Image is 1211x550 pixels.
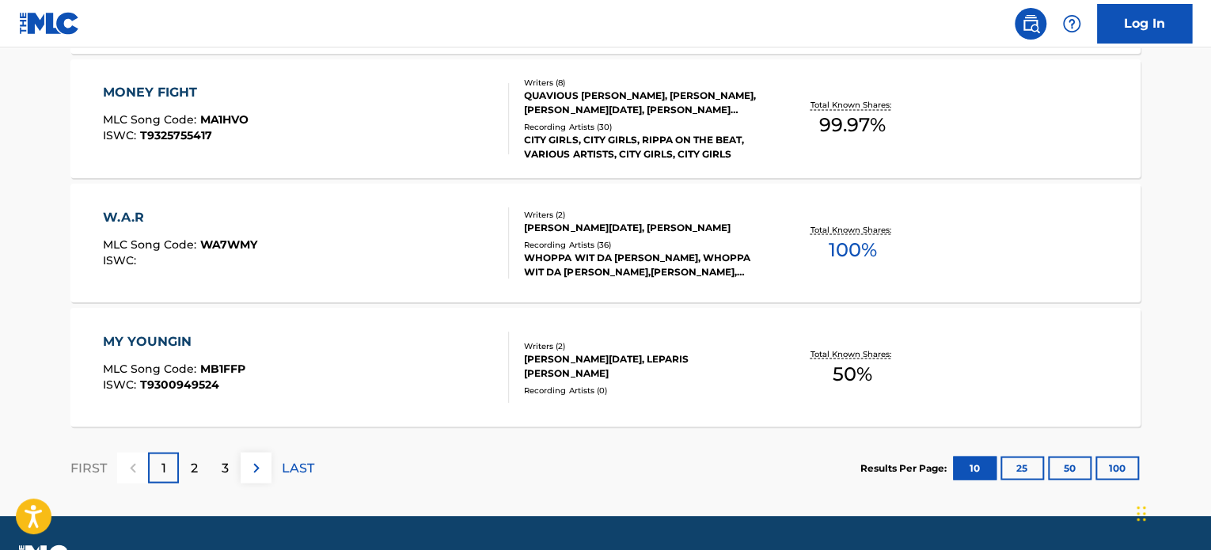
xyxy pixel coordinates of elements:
[103,128,140,142] span: ISWC :
[200,361,245,375] span: MB1FFP
[524,238,763,250] div: Recording Artists ( 36 )
[524,89,763,117] div: QUAVIOUS [PERSON_NAME], [PERSON_NAME], [PERSON_NAME][DATE], [PERSON_NAME] [PERSON_NAME] [PERSON_N...
[70,308,1141,427] a: MY YOUNGINMLC Song Code:MB1FFPISWC:T9300949524Writers (2)[PERSON_NAME][DATE], LEPARIS [PERSON_NAM...
[19,12,80,35] img: MLC Logo
[524,208,763,220] div: Writers ( 2 )
[1095,456,1139,480] button: 100
[103,83,249,102] div: MONEY FIGHT
[524,133,763,161] div: CITY GIRLS, CITY GIRLS, RIPPA ON THE BEAT, VARIOUS ARTISTS, CITY GIRLS, CITY GIRLS
[1132,474,1211,550] iframe: Chat Widget
[819,111,886,139] span: 99.97 %
[810,347,894,359] p: Total Known Shares:
[524,220,763,234] div: [PERSON_NAME][DATE], [PERSON_NAME]
[524,339,763,351] div: Writers ( 2 )
[1062,14,1081,33] img: help
[70,59,1141,178] a: MONEY FIGHTMLC Song Code:MA1HVOISWC:T9325755417Writers (8)QUAVIOUS [PERSON_NAME], [PERSON_NAME], ...
[70,458,107,477] p: FIRST
[524,121,763,133] div: Recording Artists ( 30 )
[524,384,763,396] div: Recording Artists ( 0 )
[1021,14,1040,33] img: search
[140,128,212,142] span: T9325755417
[103,361,200,375] span: MLC Song Code :
[1097,4,1192,44] a: Log In
[828,235,876,264] span: 100 %
[103,332,245,351] div: MY YOUNGIN
[200,112,249,127] span: MA1HVO
[1015,8,1046,40] a: Public Search
[953,456,997,480] button: 10
[103,207,257,226] div: W.A.R
[1137,490,1146,537] div: Drag
[833,359,872,388] span: 50 %
[1048,456,1091,480] button: 50
[1000,456,1044,480] button: 25
[103,252,140,267] span: ISWC :
[524,351,763,380] div: [PERSON_NAME][DATE], LEPARIS [PERSON_NAME]
[191,458,198,477] p: 2
[524,250,763,279] div: WHOPPA WIT DA [PERSON_NAME], WHOPPA WIT DA [PERSON_NAME],[PERSON_NAME], WHOPPA [PERSON_NAME], WHO...
[200,237,257,251] span: WA7WMY
[161,458,166,477] p: 1
[103,237,200,251] span: MLC Song Code :
[247,458,266,477] img: right
[810,223,894,235] p: Total Known Shares:
[70,184,1141,302] a: W.A.RMLC Song Code:WA7WMYISWC:Writers (2)[PERSON_NAME][DATE], [PERSON_NAME]Recording Artists (36)...
[810,99,894,111] p: Total Known Shares:
[1056,8,1088,40] div: Help
[103,377,140,391] span: ISWC :
[860,461,951,475] p: Results Per Page:
[103,112,200,127] span: MLC Song Code :
[222,458,229,477] p: 3
[524,77,763,89] div: Writers ( 8 )
[282,458,314,477] p: LAST
[140,377,219,391] span: T9300949524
